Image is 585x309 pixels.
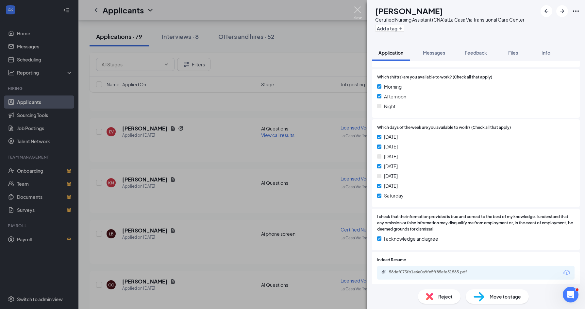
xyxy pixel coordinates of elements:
span: [DATE] [384,133,398,140]
a: Paperclip58daf073fb1e6e0a9fe5ff85afa51585.pdf [381,269,487,276]
span: [DATE] [384,163,398,170]
span: I acknowledge and agree [384,235,438,242]
div: 58daf073fb1e6e0a9fe5ff85afa51585.pdf [389,269,480,275]
span: Saturday [384,192,404,199]
span: Which days of the week are you available to work? (Check all that apply) [377,125,511,131]
h1: [PERSON_NAME] [375,5,443,16]
span: [DATE] [384,143,398,150]
span: Files [508,50,518,56]
button: ArrowLeftNew [541,5,552,17]
svg: Download [563,269,571,277]
span: Reject [438,293,453,300]
button: PlusAdd a tag [375,25,404,32]
span: [DATE] [384,172,398,180]
svg: Ellipses [572,7,580,15]
span: Feedback [465,50,487,56]
svg: Paperclip [381,269,386,275]
span: Info [542,50,550,56]
div: Certified Nursing Assistant (CNA) at La Casa Via Transitional Care Center [375,16,525,23]
span: Night [384,103,395,110]
button: ArrowRight [556,5,568,17]
span: Indeed Resume [377,257,406,263]
span: [DATE] [384,153,398,160]
span: Morning [384,83,402,90]
span: Application [378,50,403,56]
svg: ArrowLeftNew [543,7,550,15]
svg: Plus [399,26,403,30]
span: Messages [423,50,445,56]
span: Move to stage [490,293,521,300]
iframe: Intercom live chat [563,287,578,302]
span: [DATE] [384,182,398,189]
span: Afternoon [384,93,406,100]
svg: ArrowRight [558,7,566,15]
span: I check that the information provided is true and correct to the best of my knowledge. I understa... [377,214,575,232]
span: Which shift(s) are you available to work? (Check all that apply) [377,74,492,80]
